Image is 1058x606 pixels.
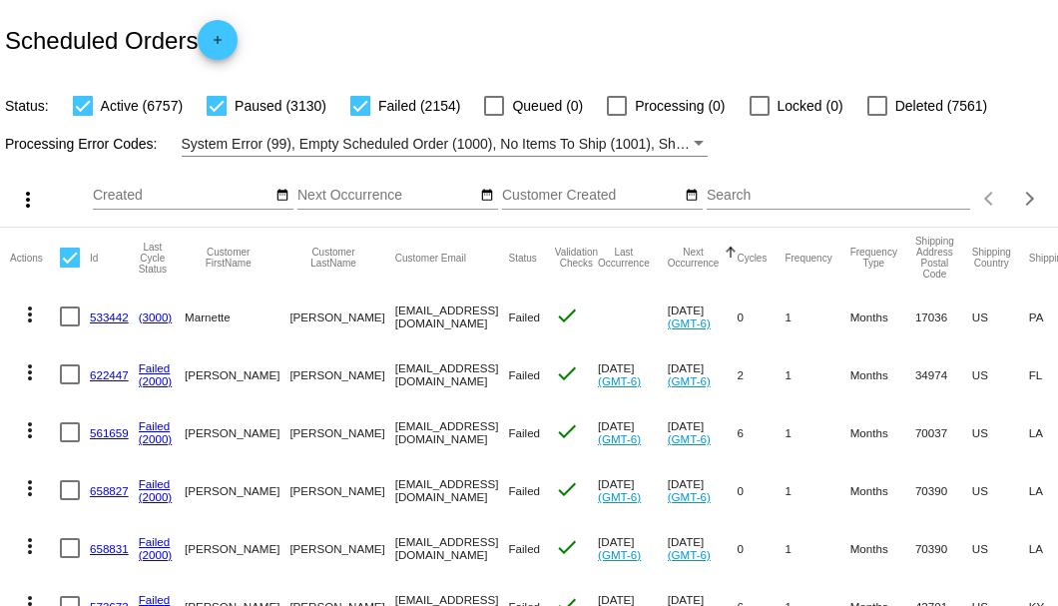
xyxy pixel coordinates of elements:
[101,94,183,118] span: Active (6757)
[737,345,785,403] mat-cell: 2
[18,476,42,500] mat-icon: more_vert
[737,403,785,461] mat-cell: 6
[139,374,173,387] a: (2000)
[598,345,668,403] mat-cell: [DATE]
[555,228,598,288] mat-header-cell: Validation Checks
[139,593,171,606] a: Failed
[668,345,738,403] mat-cell: [DATE]
[785,519,849,577] mat-cell: 1
[668,548,711,561] a: (GMT-6)
[90,426,129,439] a: 561659
[598,461,668,519] mat-cell: [DATE]
[785,403,849,461] mat-cell: 1
[737,252,767,264] button: Change sorting for Cycles
[289,519,394,577] mat-cell: [PERSON_NAME]
[707,188,970,204] input: Search
[972,345,1029,403] mat-cell: US
[395,519,509,577] mat-cell: [EMAIL_ADDRESS][DOMAIN_NAME]
[90,542,129,555] a: 658831
[785,252,831,264] button: Change sorting for Frequency
[139,242,167,275] button: Change sorting for LastProcessingCycleId
[598,432,641,445] a: (GMT-6)
[395,461,509,519] mat-cell: [EMAIL_ADDRESS][DOMAIN_NAME]
[185,288,289,345] mat-cell: Marnette
[970,179,1010,219] button: Previous page
[598,403,668,461] mat-cell: [DATE]
[785,461,849,519] mat-cell: 1
[668,432,711,445] a: (GMT-6)
[185,461,289,519] mat-cell: [PERSON_NAME]
[555,419,579,443] mat-icon: check
[598,374,641,387] a: (GMT-6)
[895,94,988,118] span: Deleted (7561)
[972,461,1029,519] mat-cell: US
[139,548,173,561] a: (2000)
[555,477,579,501] mat-icon: check
[972,519,1029,577] mat-cell: US
[5,136,158,152] span: Processing Error Codes:
[737,519,785,577] mat-cell: 0
[850,403,915,461] mat-cell: Months
[275,188,289,204] mat-icon: date_range
[778,94,843,118] span: Locked (0)
[785,288,849,345] mat-cell: 1
[850,519,915,577] mat-cell: Months
[508,368,540,381] span: Failed
[668,316,711,329] a: (GMT-6)
[480,188,494,204] mat-icon: date_range
[139,432,173,445] a: (2000)
[508,484,540,497] span: Failed
[850,247,897,269] button: Change sorting for FrequencyType
[850,461,915,519] mat-cell: Months
[1010,179,1050,219] button: Next page
[598,519,668,577] mat-cell: [DATE]
[235,94,326,118] span: Paused (3130)
[289,345,394,403] mat-cell: [PERSON_NAME]
[297,188,477,204] input: Next Occurrence
[785,345,849,403] mat-cell: 1
[915,236,954,280] button: Change sorting for ShippingPostcode
[16,188,40,212] mat-icon: more_vert
[598,247,650,269] button: Change sorting for LastOccurrenceUtc
[395,288,509,345] mat-cell: [EMAIL_ADDRESS][DOMAIN_NAME]
[289,403,394,461] mat-cell: [PERSON_NAME]
[90,368,129,381] a: 622447
[185,519,289,577] mat-cell: [PERSON_NAME]
[5,20,238,60] h2: Scheduled Orders
[668,247,720,269] button: Change sorting for NextOccurrenceUtc
[5,98,49,114] span: Status:
[668,490,711,503] a: (GMT-6)
[139,477,171,490] a: Failed
[598,490,641,503] a: (GMT-6)
[139,310,173,323] a: (3000)
[850,345,915,403] mat-cell: Months
[395,252,466,264] button: Change sorting for CustomerEmail
[185,345,289,403] mat-cell: [PERSON_NAME]
[378,94,461,118] span: Failed (2154)
[555,535,579,559] mat-icon: check
[508,310,540,323] span: Failed
[139,361,171,374] a: Failed
[737,288,785,345] mat-cell: 0
[90,484,129,497] a: 658827
[18,534,42,558] mat-icon: more_vert
[508,542,540,555] span: Failed
[915,461,972,519] mat-cell: 70390
[668,288,738,345] mat-cell: [DATE]
[555,303,579,327] mat-icon: check
[508,426,540,439] span: Failed
[206,33,230,57] mat-icon: add
[139,535,171,548] a: Failed
[972,403,1029,461] mat-cell: US
[289,247,376,269] button: Change sorting for CustomerLastName
[289,288,394,345] mat-cell: [PERSON_NAME]
[972,288,1029,345] mat-cell: US
[395,403,509,461] mat-cell: [EMAIL_ADDRESS][DOMAIN_NAME]
[635,94,725,118] span: Processing (0)
[18,303,42,326] mat-icon: more_vert
[555,361,579,385] mat-icon: check
[139,419,171,432] a: Failed
[90,252,98,264] button: Change sorting for Id
[182,132,709,157] mat-select: Filter by Processing Error Codes
[668,519,738,577] mat-cell: [DATE]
